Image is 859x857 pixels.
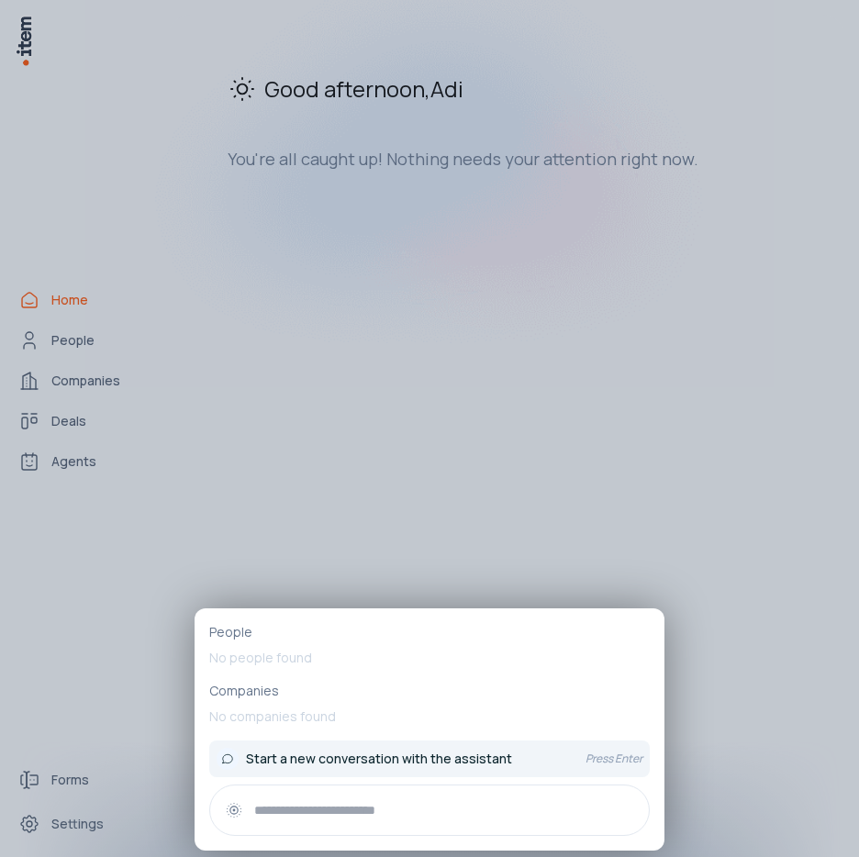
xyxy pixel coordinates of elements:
[209,682,650,700] p: Companies
[209,623,650,641] p: People
[209,641,650,674] p: No people found
[195,608,664,851] div: PeopleNo people foundCompaniesNo companies foundStart a new conversation with the assistantPress ...
[246,750,512,768] span: Start a new conversation with the assistant
[586,751,642,766] p: Press Enter
[209,740,650,777] button: Start a new conversation with the assistantPress Enter
[209,700,650,733] p: No companies found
